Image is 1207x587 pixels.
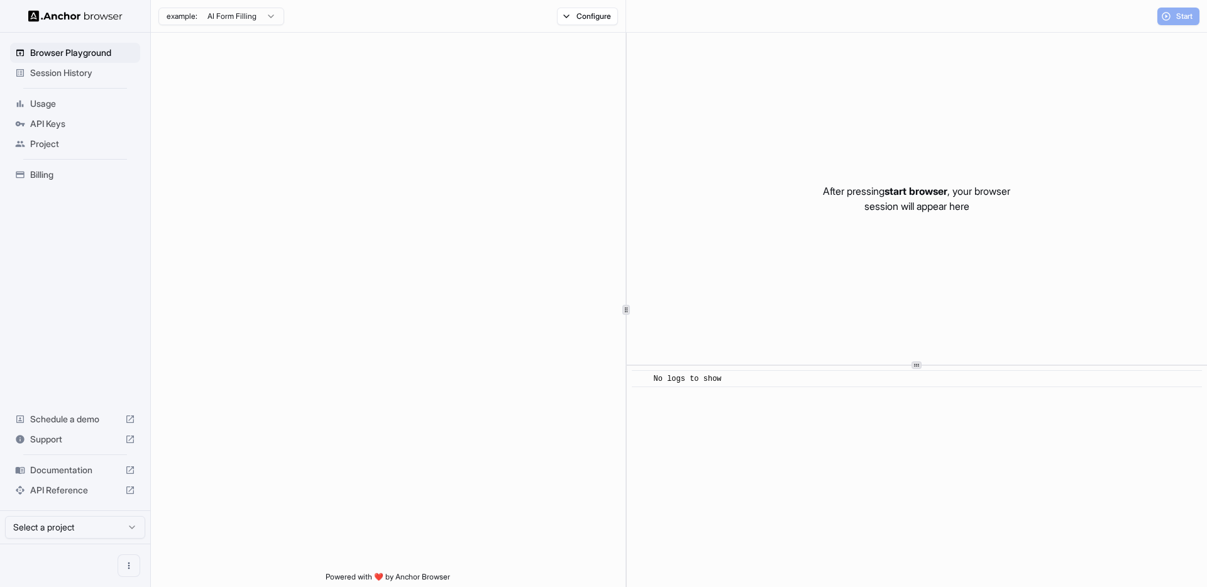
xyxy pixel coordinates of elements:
span: Usage [30,97,135,110]
span: Schedule a demo [30,413,120,425]
div: Schedule a demo [10,409,140,429]
div: Billing [10,165,140,185]
p: After pressing , your browser session will appear here [823,184,1010,214]
button: Configure [557,8,618,25]
span: Project [30,138,135,150]
span: Powered with ❤️ by Anchor Browser [326,572,450,587]
span: API Reference [30,484,120,496]
span: Billing [30,168,135,181]
span: No logs to show [654,375,722,383]
span: Support [30,433,120,446]
div: Support [10,429,140,449]
button: Open menu [118,554,140,577]
span: Browser Playground [30,47,135,59]
span: Session History [30,67,135,79]
div: API Reference [10,480,140,500]
div: Session History [10,63,140,83]
div: Documentation [10,460,140,480]
span: Documentation [30,464,120,476]
span: example: [167,11,197,21]
div: Project [10,134,140,154]
span: ​ [638,373,644,385]
img: Anchor Logo [28,10,123,22]
div: Usage [10,94,140,114]
div: API Keys [10,114,140,134]
span: start browser [885,185,947,197]
span: API Keys [30,118,135,130]
div: Browser Playground [10,43,140,63]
